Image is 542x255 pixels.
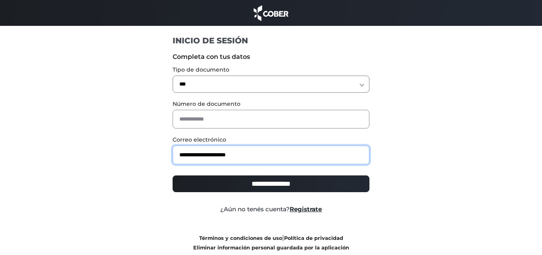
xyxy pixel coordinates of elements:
[284,235,343,241] a: Política de privacidad
[193,245,349,251] a: Eliminar información personal guardada por la aplicación
[167,205,376,214] div: ¿Aún no tenés cuenta?
[173,35,370,46] h1: INICIO DE SESIÓN
[173,52,370,62] label: Completa con tus datos
[252,4,290,22] img: cober_marca.png
[173,100,370,108] label: Número de documento
[290,205,322,213] a: Registrate
[173,136,370,144] label: Correo electrónico
[173,66,370,74] label: Tipo de documento
[167,233,376,252] div: |
[199,235,282,241] a: Términos y condiciones de uso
